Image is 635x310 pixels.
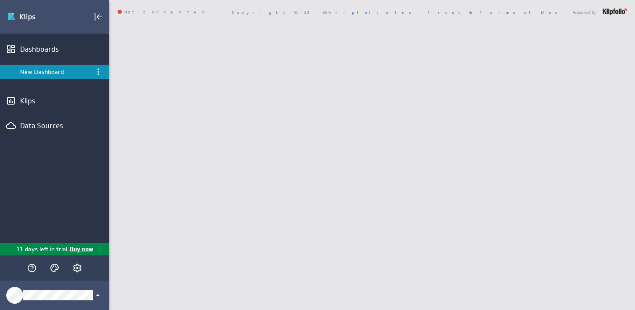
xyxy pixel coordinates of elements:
[328,9,419,15] a: Klipfolio Inc.
[69,245,93,254] p: Buy now
[72,263,82,273] svg: Account and settings
[7,10,66,24] div: Go to Dashboards
[572,10,596,14] span: Powered by
[91,10,105,24] div: Collapse
[16,245,69,254] p: 11 days left in trial.
[20,96,89,105] div: Klips
[20,45,89,54] div: Dashboards
[20,68,90,76] div: New Dashboard
[50,263,60,273] svg: Themes
[93,67,103,77] div: Dashboard menu
[93,67,103,77] div: Menu
[25,261,39,275] div: Help
[70,261,84,275] div: Account and settings
[603,8,627,15] img: logo-footer.png
[428,9,564,15] a: Trust & Terms of Use
[118,10,211,15] span: Not connected.
[232,10,419,14] span: Copyright © 2025
[47,261,62,275] div: Themes
[7,10,66,24] img: Klipfolio klips logo
[20,121,89,130] div: Data Sources
[92,66,104,78] div: Menu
